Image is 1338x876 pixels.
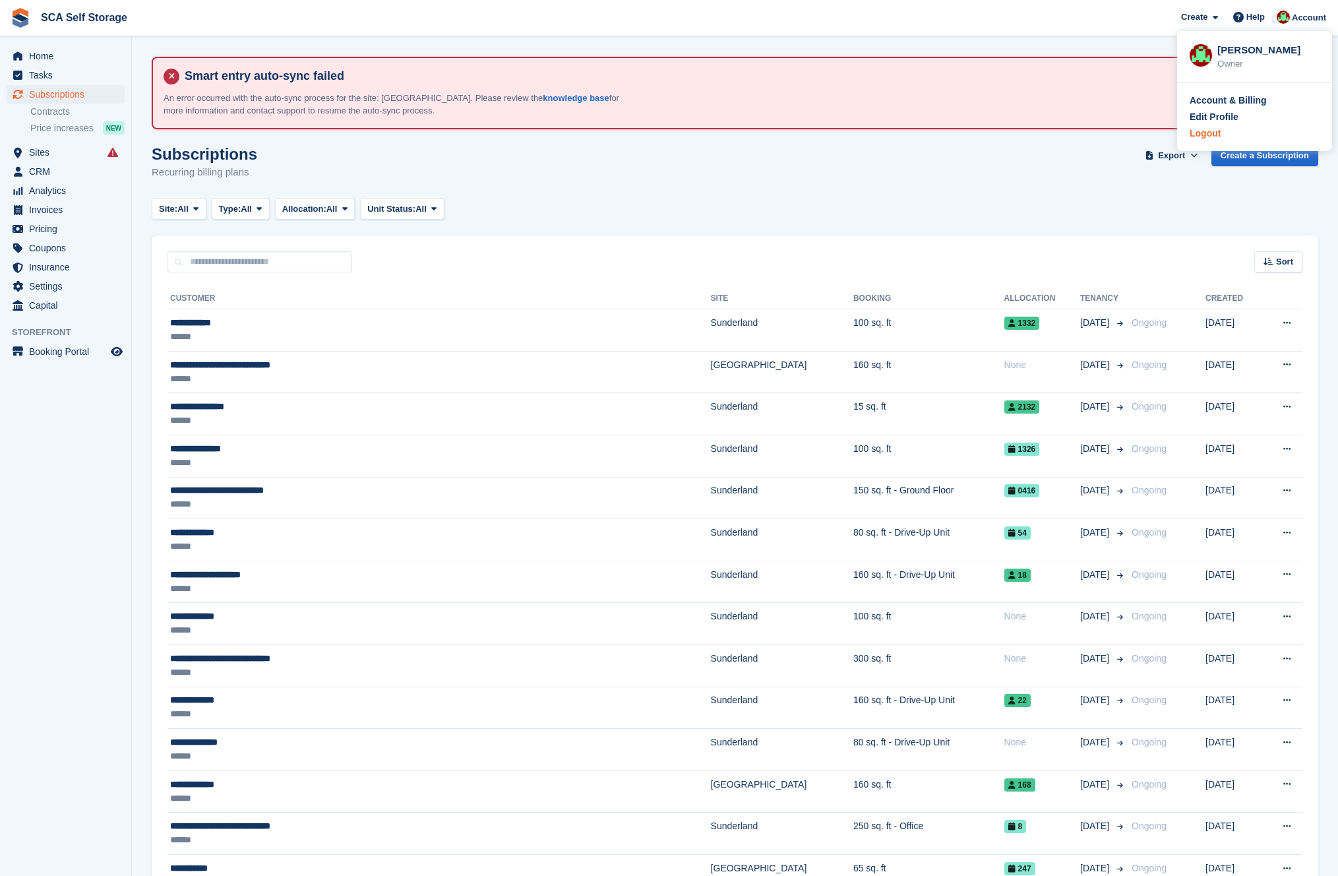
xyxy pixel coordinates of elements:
[1217,43,1320,55] div: [PERSON_NAME]
[1080,861,1112,875] span: [DATE]
[29,296,108,315] span: Capital
[107,147,118,158] i: Smart entry sync failures have occurred
[415,203,427,216] span: All
[1211,145,1318,167] a: Create a Subscription
[7,47,125,65] a: menu
[7,258,125,276] a: menu
[1004,317,1040,330] span: 1332
[1080,358,1112,372] span: [DATE]
[1181,11,1207,24] span: Create
[1132,527,1167,538] span: Ongoing
[1246,11,1265,24] span: Help
[1004,569,1031,582] span: 18
[367,203,415,216] span: Unit Status:
[1004,652,1080,666] div: None
[152,198,206,220] button: Site: All
[853,770,1004,813] td: 160 sq. ft
[1205,561,1262,603] td: [DATE]
[1132,569,1167,580] span: Ongoing
[853,729,1004,771] td: 80 sq. ft - Drive-Up Unit
[1205,770,1262,813] td: [DATE]
[853,519,1004,561] td: 80 sq. ft - Drive-Up Unit
[711,288,853,309] th: Site
[30,106,125,118] a: Contracts
[7,220,125,238] a: menu
[1004,820,1027,833] span: 8
[1205,687,1262,729] td: [DATE]
[212,198,270,220] button: Type: All
[326,203,338,216] span: All
[1080,778,1112,792] span: [DATE]
[29,66,108,84] span: Tasks
[1080,568,1112,582] span: [DATE]
[1190,127,1320,141] a: Logout
[1080,693,1112,707] span: [DATE]
[711,435,853,477] td: Sunderland
[7,85,125,104] a: menu
[1205,644,1262,687] td: [DATE]
[1205,729,1262,771] td: [DATE]
[1190,94,1267,108] div: Account & Billing
[1190,110,1320,124] a: Edit Profile
[7,342,125,361] a: menu
[1132,317,1167,328] span: Ongoing
[711,561,853,603] td: Sunderland
[1004,610,1080,623] div: None
[1132,485,1167,495] span: Ongoing
[1132,443,1167,454] span: Ongoing
[1004,862,1035,875] span: 247
[711,603,853,645] td: Sunderland
[282,203,326,216] span: Allocation:
[360,198,444,220] button: Unit Status: All
[1132,863,1167,873] span: Ongoing
[1132,401,1167,412] span: Ongoing
[241,203,252,216] span: All
[1205,351,1262,393] td: [DATE]
[1080,442,1112,456] span: [DATE]
[1190,44,1212,67] img: Dale Chapman
[1205,393,1262,435] td: [DATE]
[152,165,257,180] p: Recurring billing plans
[29,181,108,200] span: Analytics
[853,687,1004,729] td: 160 sq. ft - Drive-Up Unit
[543,93,609,103] a: knowledge base
[7,162,125,181] a: menu
[1080,819,1112,833] span: [DATE]
[109,344,125,360] a: Preview store
[29,47,108,65] span: Home
[29,277,108,296] span: Settings
[1080,652,1112,666] span: [DATE]
[1217,57,1320,71] div: Owner
[1132,779,1167,790] span: Ongoing
[853,435,1004,477] td: 100 sq. ft
[1190,94,1320,108] a: Account & Billing
[1277,11,1290,24] img: Dale Chapman
[853,813,1004,855] td: 250 sq. ft - Office
[853,309,1004,352] td: 100 sq. ft
[711,813,853,855] td: Sunderland
[711,393,853,435] td: Sunderland
[1205,813,1262,855] td: [DATE]
[1004,400,1040,414] span: 2132
[1080,735,1112,749] span: [DATE]
[1132,611,1167,621] span: Ongoing
[29,162,108,181] span: CRM
[711,644,853,687] td: Sunderland
[1292,11,1326,24] span: Account
[7,277,125,296] a: menu
[853,393,1004,435] td: 15 sq. ft
[1205,435,1262,477] td: [DATE]
[1004,694,1031,707] span: 22
[152,145,257,163] h1: Subscriptions
[219,203,241,216] span: Type:
[711,309,853,352] td: Sunderland
[1080,400,1112,414] span: [DATE]
[711,351,853,393] td: [GEOGRAPHIC_DATA]
[275,198,355,220] button: Allocation: All
[7,143,125,162] a: menu
[11,8,30,28] img: stora-icon-8386f47178a22dfd0bd8f6a31ec36ba5ce8667c1dd55bd0f319d3a0aa187defe.svg
[12,326,131,339] span: Storefront
[1132,360,1167,370] span: Ongoing
[711,477,853,519] td: Sunderland
[853,561,1004,603] td: 160 sq. ft - Drive-Up Unit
